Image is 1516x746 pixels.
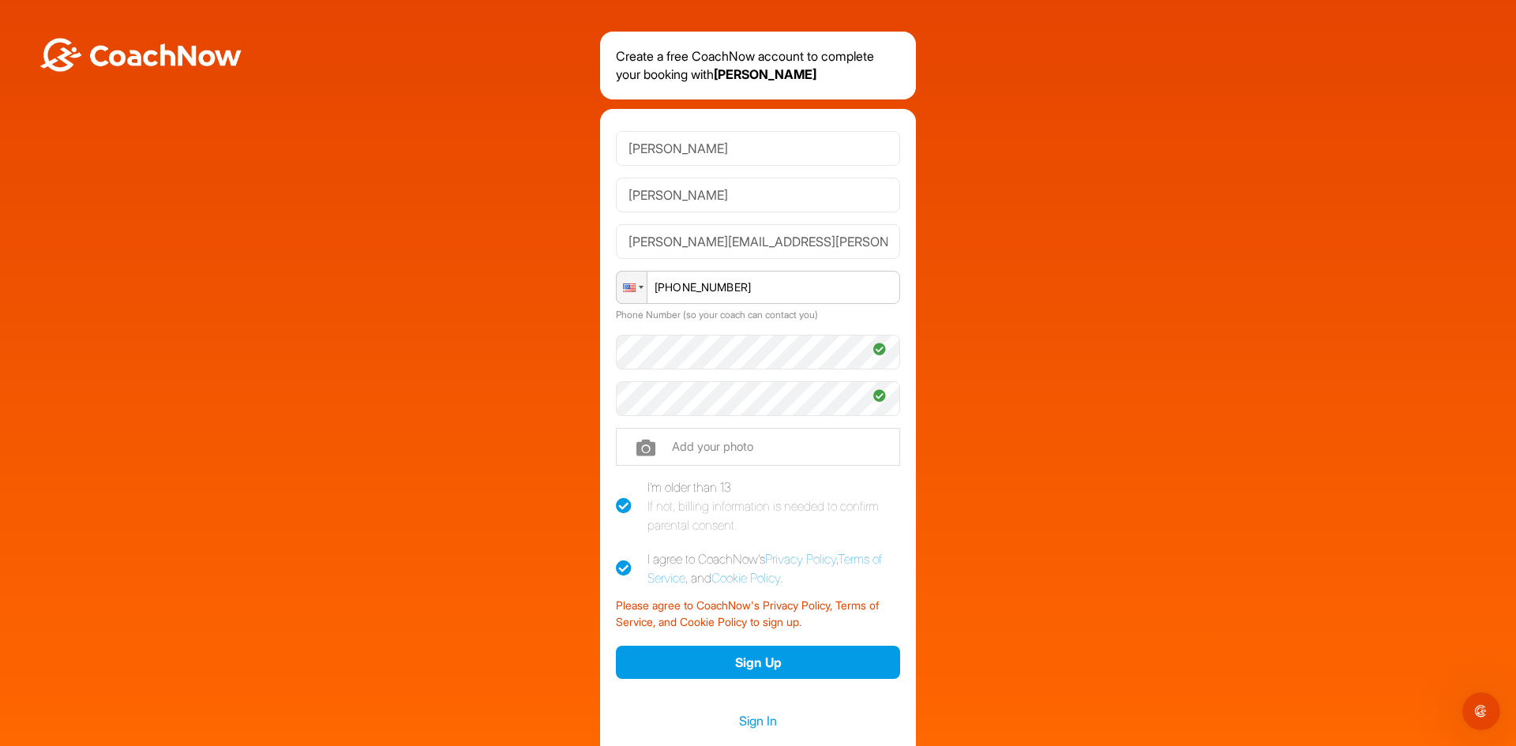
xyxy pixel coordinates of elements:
[765,551,836,567] a: Privacy Policy
[647,497,900,534] div: If not, billing information is needed to confirm parental consent.
[616,271,900,304] input: Phone Number
[616,710,900,731] a: Sign In
[647,478,900,534] div: I'm older than 13
[1462,692,1500,730] iframe: Intercom live chat
[711,570,780,586] a: Cookie Policy
[616,178,900,212] input: Last Name
[616,590,900,630] div: Please agree to CoachNow's Privacy Policy, Terms of Service, and Cookie Policy to sign up.
[616,646,900,680] button: Sign Up
[616,224,900,259] input: Email
[616,309,818,321] label: Phone Number (so your coach can contact you)
[616,131,900,166] input: First Name
[616,549,900,587] label: I agree to CoachNow's , , and .
[617,272,647,303] div: United States: + 1
[600,32,916,99] div: Create a free CoachNow account to complete your booking with
[714,66,816,82] strong: [PERSON_NAME]
[38,38,243,72] img: BwLJSsUCoWCh5upNqxVrqldRgqLPVwmV24tXu5FoVAoFEpwwqQ3VIfuoInZCoVCoTD4vwADAC3ZFMkVEQFDAAAAAElFTkSuQmCC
